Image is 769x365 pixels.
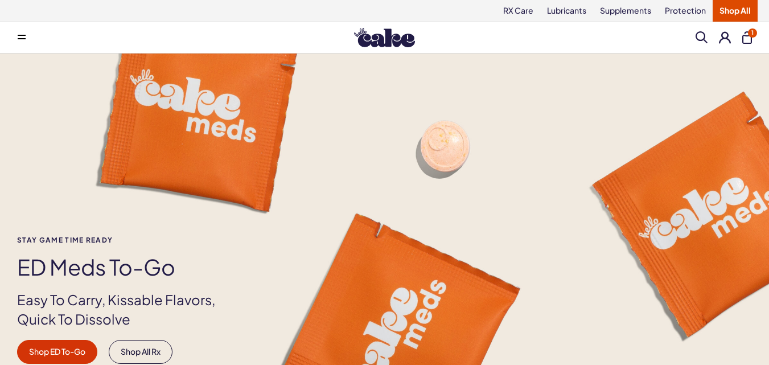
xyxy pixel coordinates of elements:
[17,255,235,279] h1: ED Meds to-go
[17,290,235,329] p: Easy To Carry, Kissable Flavors, Quick To Dissolve
[354,28,415,47] img: Hello Cake
[17,340,97,364] a: Shop ED To-Go
[17,236,235,244] span: Stay Game time ready
[109,340,172,364] a: Shop All Rx
[748,28,757,38] span: 1
[742,31,752,44] button: 1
